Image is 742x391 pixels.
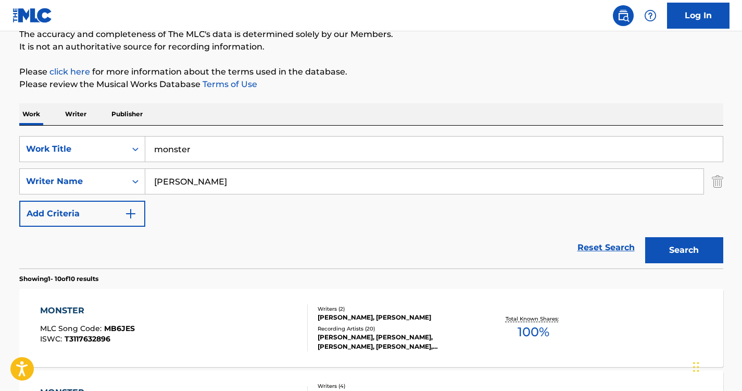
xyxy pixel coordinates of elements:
[613,5,634,26] a: Public Search
[506,315,561,323] p: Total Known Shares:
[644,9,657,22] img: help
[19,274,98,284] p: Showing 1 - 10 of 10 results
[40,324,104,333] span: MLC Song Code :
[65,334,110,344] span: T3117632896
[518,323,549,341] span: 100 %
[318,313,475,322] div: [PERSON_NAME], [PERSON_NAME]
[19,136,723,268] form: Search Form
[318,382,475,390] div: Writers ( 4 )
[12,8,53,23] img: MLC Logo
[318,333,475,351] div: [PERSON_NAME], [PERSON_NAME], [PERSON_NAME], [PERSON_NAME], [PERSON_NAME]
[19,41,723,53] p: It is not an authoritative source for recording information.
[640,5,661,26] div: Help
[617,9,630,22] img: search
[19,78,723,91] p: Please review the Musical Works Database
[645,237,723,263] button: Search
[690,341,742,391] iframe: Chat Widget
[19,66,723,78] p: Please for more information about the terms used in the database.
[19,103,43,125] p: Work
[108,103,146,125] p: Publisher
[693,351,699,383] div: Drag
[26,143,120,155] div: Work Title
[19,28,723,41] p: The accuracy and completeness of The MLC's data is determined solely by our Members.
[124,207,137,220] img: 9d2ae6d4665cec9f34b9.svg
[62,103,90,125] p: Writer
[40,334,65,344] span: ISWC :
[572,236,640,259] a: Reset Search
[200,79,257,89] a: Terms of Use
[104,324,135,333] span: MB6JES
[26,175,120,188] div: Writer Name
[667,3,730,29] a: Log In
[318,325,475,333] div: Recording Artists ( 20 )
[318,305,475,313] div: Writers ( 2 )
[19,201,145,227] button: Add Criteria
[712,168,723,194] img: Delete Criterion
[40,304,135,317] div: MONSTER
[49,67,90,77] a: click here
[19,289,723,367] a: MONSTERMLC Song Code:MB6JESISWC:T3117632896Writers (2)[PERSON_NAME], [PERSON_NAME]Recording Artis...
